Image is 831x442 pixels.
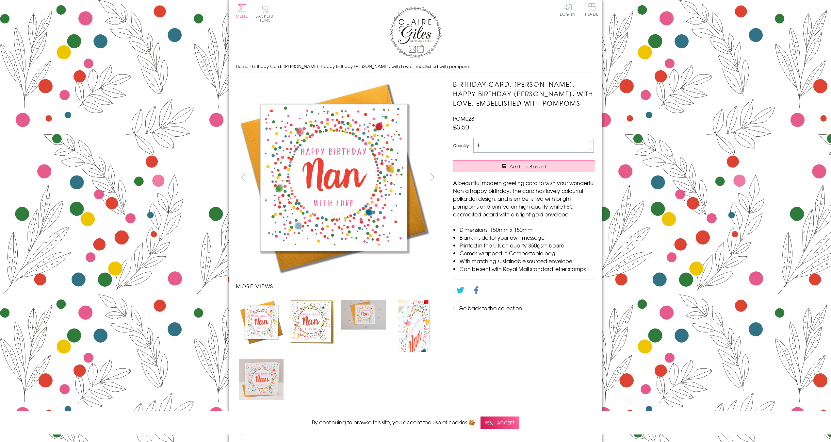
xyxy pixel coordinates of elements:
[341,300,385,330] img: Birthday Card, Dotty, Happy Birthday Nan, with Love, Embellished with pompoms
[460,241,595,249] li: Printed in the U.K on quality 350gsm board
[236,282,440,290] h3: More views
[250,63,251,69] span: ›
[453,143,469,148] label: Quantity
[560,3,576,16] a: Log In
[290,300,334,344] img: Birthday Card, Dotty, Happy Birthday Nan, with Love, Embellished with pompoms
[236,63,248,69] a: Home
[236,4,249,18] button: Menu
[239,300,284,344] img: Birthday Card, Dotty, Happy Birthday Nan, with Love, Embellished with pompoms
[389,7,442,58] img: Claire Giles Greetings Cards
[425,170,440,184] button: next
[399,300,430,352] img: Birthday Card, Dotty, Happy Birthday Nan, with Love, Embellished with pompoms
[460,249,595,257] li: Comes wrapped in Compostable bag
[585,3,598,16] span: Trade
[236,297,440,403] ul: Carousel Pagination
[453,179,595,218] p: A beautiful modern greeting card to wish your wonderful Nan a happy birthday. The card has lovely...
[453,79,595,108] h1: Birthday Card, [PERSON_NAME], Happy Birthday [PERSON_NAME], with Love, Embellished with pompoms
[453,114,474,122] span: POM028
[236,13,249,19] span: Menu
[239,359,284,400] img: Birthday Card, Dotty, Happy Birthday Nan, with Love, Embellished with pompoms
[338,297,389,355] li: Carousel Page 3
[459,304,522,312] a: Go back to the collection
[460,233,595,241] li: Blank inside for your own message
[460,257,595,265] li: With matching sustainable sourced envelope
[460,265,595,273] li: Can be sent with Royal Mail standard letter stamps
[236,170,251,184] button: prev
[453,160,595,172] button: Add to Basket
[236,297,287,355] li: Carousel Page 1 (Current Slide)
[258,13,273,23] span: 0 items
[460,226,595,233] li: Dimensions: 150mm x 150mm
[255,5,273,22] button: Basket0 items
[585,3,598,17] a: Trade
[252,63,470,69] span: Birthday Card, [PERSON_NAME], Happy Birthday [PERSON_NAME], with Love, Embellished with pompoms
[236,79,432,276] img: Birthday Card, Dotty, Happy Birthday Nan, with Love, Embellished with pompoms
[236,60,595,73] nav: breadcrumbs
[453,122,469,131] span: £3.50
[236,355,287,403] li: Carousel Page 5
[481,416,519,429] span: Yes, I accept
[287,297,338,355] li: Carousel Page 2
[510,163,547,170] span: Add to Basket
[440,79,636,274] img: Birthday Card, Dotty, Happy Birthday Nan, with Love, Embellished with pompoms
[389,297,440,355] li: Carousel Page 4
